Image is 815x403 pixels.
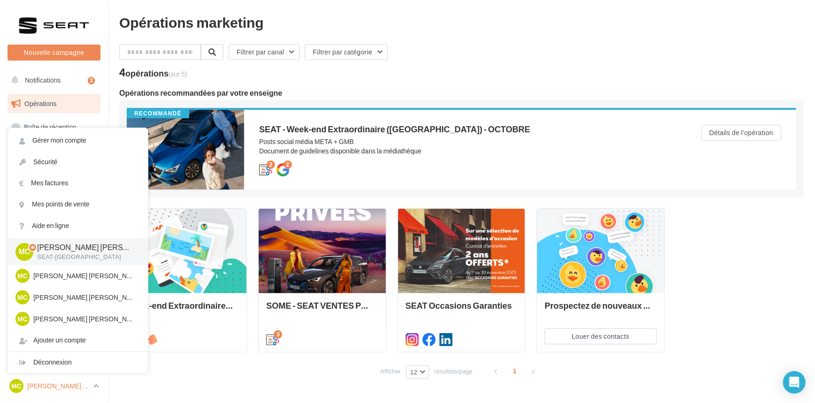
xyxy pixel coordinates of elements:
a: Calendrier [6,235,102,254]
div: Déconnexion [8,352,148,373]
button: Détails de l'opération [701,125,781,141]
a: Médiathèque [6,211,102,231]
span: Boîte de réception [24,123,77,131]
p: [PERSON_NAME] [PERSON_NAME] [33,271,137,281]
span: 1 [507,364,523,379]
span: MC [19,246,31,257]
span: 12 [410,368,417,376]
p: [PERSON_NAME] [PERSON_NAME] [33,314,137,324]
p: SEAT-[GEOGRAPHIC_DATA] [37,253,133,261]
span: MC [17,271,28,281]
div: SEAT Occasions Garanties [406,301,517,319]
span: MC [11,381,22,391]
a: Campagnes [6,165,102,184]
button: Filtrer par canal [229,44,300,60]
div: SEAT - Week-end Extraordinaire ([GEOGRAPHIC_DATA]) - OCTOBRE [259,125,664,133]
div: Recommandé [127,110,189,118]
div: 3 [88,77,95,84]
div: 4 [119,68,187,78]
div: Ajouter un compte [8,330,148,351]
p: [PERSON_NAME] [PERSON_NAME] [27,381,90,391]
a: Sécurité [8,152,148,173]
span: (sur 5) [169,70,187,78]
a: Campagnes DataOnDemand [6,289,102,317]
button: Nouvelle campagne [8,45,100,61]
a: Mes points de vente [8,194,148,215]
a: Boîte de réception [6,117,102,137]
div: 2 [267,160,275,169]
div: Opérations marketing [119,15,804,29]
div: 3 [274,330,282,339]
button: Filtrer par catégorie [305,44,388,60]
a: Contacts [6,188,102,207]
div: 2 [284,160,292,169]
div: Posts social média META + GMB Document de guidelines disponible dans la médiathèque [259,137,664,156]
button: 12 [406,365,429,379]
div: Week-end Extraordinaires Octobre 2025 [127,301,239,319]
div: Open Intercom Messenger [783,371,806,394]
span: résultats/page [434,367,473,376]
a: Visibilité en ligne [6,141,102,161]
a: Gérer mon compte [8,130,148,151]
span: Afficher [380,367,401,376]
span: Notifications [25,76,61,84]
button: Louer des contacts [545,328,656,344]
div: Prospectez de nouveaux contacts [545,301,656,319]
span: MC [17,293,28,302]
div: Opérations recommandées par votre enseigne [119,89,804,97]
a: Aide en ligne [8,215,148,236]
span: Opérations [24,99,56,107]
a: Mes factures [8,173,148,194]
p: [PERSON_NAME] [PERSON_NAME] [33,293,137,302]
a: PLV et print personnalisable [6,258,102,285]
span: MC [17,314,28,324]
div: SOME - SEAT VENTES PRIVEES [266,301,378,319]
p: [PERSON_NAME] [PERSON_NAME] [37,242,133,253]
a: Opérations [6,94,102,114]
div: opérations [125,69,187,77]
a: MC [PERSON_NAME] [PERSON_NAME] [8,377,100,395]
button: Notifications 3 [6,70,99,90]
